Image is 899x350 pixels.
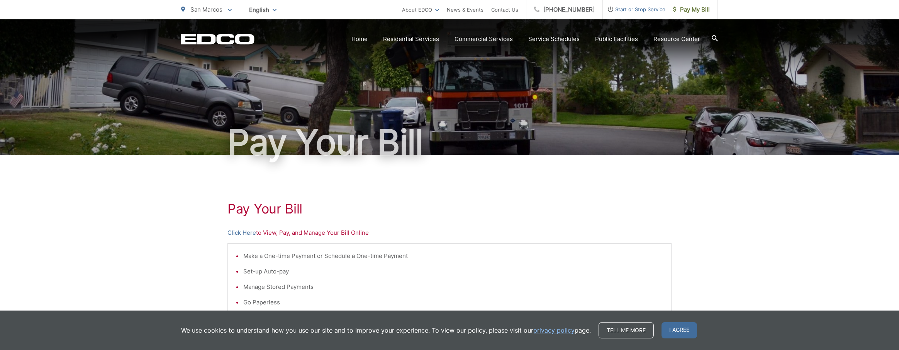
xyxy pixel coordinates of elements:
p: We use cookies to understand how you use our site and to improve your experience. To view our pol... [181,326,591,335]
h1: Pay Your Bill [181,123,718,162]
a: About EDCO [402,5,439,14]
span: Pay My Bill [673,5,710,14]
a: Public Facilities [595,34,638,44]
a: Residential Services [383,34,439,44]
p: to View, Pay, and Manage Your Bill Online [227,228,672,237]
li: Manage Stored Payments [243,282,663,292]
li: Make a One-time Payment or Schedule a One-time Payment [243,251,663,261]
a: Service Schedules [528,34,580,44]
span: English [243,3,282,17]
a: Resource Center [653,34,700,44]
li: Set-up Auto-pay [243,267,663,276]
a: Contact Us [491,5,518,14]
h1: Pay Your Bill [227,201,672,217]
a: EDCD logo. Return to the homepage. [181,34,254,44]
a: News & Events [447,5,483,14]
span: I agree [662,322,697,338]
li: Go Paperless [243,298,663,307]
a: Tell me more [599,322,654,338]
span: San Marcos [190,6,222,13]
a: Click Here [227,228,256,237]
a: privacy policy [533,326,575,335]
a: Commercial Services [455,34,513,44]
a: Home [351,34,368,44]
